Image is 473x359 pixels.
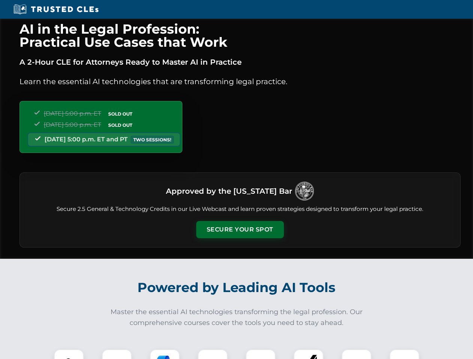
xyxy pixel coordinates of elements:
img: Logo [295,182,314,200]
span: [DATE] 5:00 p.m. ET [44,121,101,128]
span: SOLD OUT [106,110,135,118]
span: [DATE] 5:00 p.m. ET [44,110,101,117]
h3: Approved by the [US_STATE] Bar [166,184,292,198]
button: Secure Your Spot [196,221,284,238]
p: Secure 2.5 General & Technology Credits in our Live Webcast and learn proven strategies designed ... [29,205,451,214]
h1: AI in the Legal Profession: Practical Use Cases that Work [19,22,461,49]
img: Trusted CLEs [11,4,101,15]
span: SOLD OUT [106,121,135,129]
h2: Powered by Leading AI Tools [29,274,444,301]
p: A 2-Hour CLE for Attorneys Ready to Master AI in Practice [19,56,461,68]
p: Learn the essential AI technologies that are transforming legal practice. [19,76,461,88]
p: Master the essential AI technologies transforming the legal profession. Our comprehensive courses... [106,307,368,328]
